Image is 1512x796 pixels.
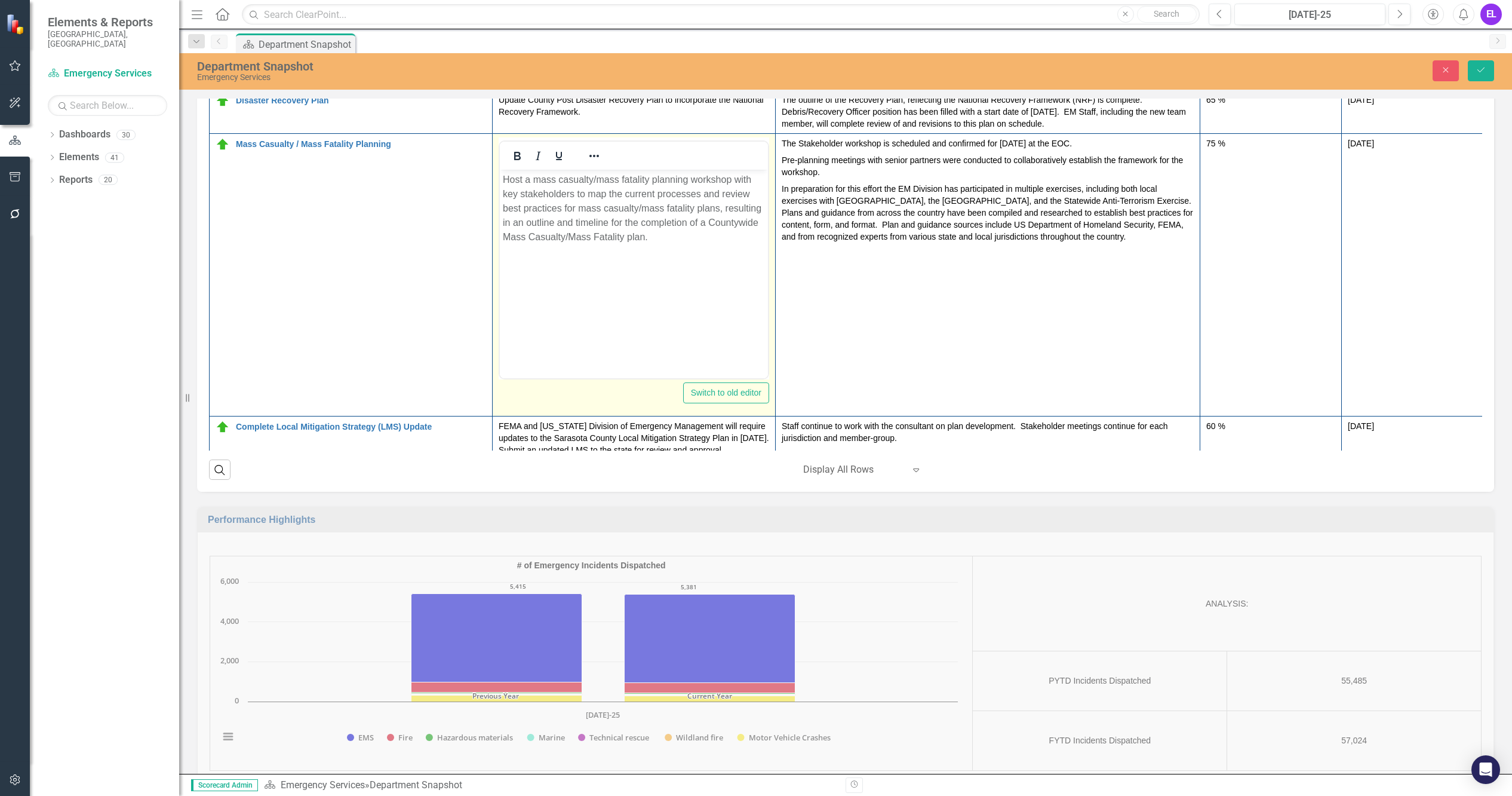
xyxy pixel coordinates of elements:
[1206,420,1335,432] div: 60 %
[216,137,230,152] img: On Target
[683,382,769,403] button: Switch to old editor
[236,423,486,431] a: Complete Local Mitigation Strategy (LMS) Update
[59,151,99,164] a: Elements
[500,170,768,378] iframe: Rich Text Area
[48,95,167,116] input: Search Below...
[370,779,462,791] div: Department Snapshot
[782,152,1194,180] p: Pre-planning meetings with senior partners were conducted to collaboratively establish the framew...
[99,175,118,185] div: 20
[782,137,1194,152] p: The Stakeholder workshop is scheduled and confirmed for [DATE] at the EOC.
[242,4,1200,25] input: Search ClearPoint...
[236,96,486,105] a: Disaster Recovery Plan
[1137,6,1197,23] button: Search
[507,148,527,164] button: Bold
[197,73,933,82] div: Emergency Services
[1348,139,1374,148] span: [DATE]
[549,148,569,164] button: Underline
[782,94,1194,130] p: The outline of the Recovery Plan, reflecting the National Recovery Framework (NRF) is complete. D...
[116,130,136,140] div: 30
[1348,421,1374,431] span: [DATE]
[528,148,548,164] button: Italic
[584,148,604,164] button: Reveal or hide additional toolbar items
[216,420,230,434] img: On Target
[499,420,769,456] p: FEMA and [US_STATE] Division of Emergency Management will require updates to the Sarasota County ...
[59,173,93,187] a: Reports
[264,779,837,792] div: »
[6,14,27,35] img: ClearPoint Strategy
[1206,137,1335,149] div: 75 %
[1471,755,1500,784] div: Open Intercom Messenger
[499,94,769,118] p: Update County Post Disaster Recovery Plan to incorporate the National Recovery Framework.
[1348,95,1374,105] span: [DATE]
[259,37,352,52] div: Department Snapshot
[1154,9,1179,19] span: Search
[236,140,486,149] a: Mass Casualty / Mass Fatality Planning
[48,29,167,49] small: [GEOGRAPHIC_DATA], [GEOGRAPHIC_DATA]
[59,128,110,142] a: Dashboards
[782,446,1194,487] p: Hazards have been profiled and mitigation actions updated. Key plan sections continue to be draft...
[281,779,365,791] a: Emergency Services
[48,15,167,29] span: Elements & Reports
[1206,94,1335,106] div: 65 %
[48,67,167,81] a: Emergency Services
[216,94,230,108] img: On Target
[1239,8,1381,22] div: [DATE]-25
[191,779,258,791] span: Scorecard Admin
[782,180,1194,243] p: In preparation for this effort the EM Division has participated in multiple exercises, including ...
[782,420,1194,446] p: Staff continue to work with the consultant on plan development. Stakeholder meetings continue for...
[105,152,124,163] div: 41
[1480,4,1502,25] button: EL
[1234,4,1385,25] button: [DATE]-25
[197,60,933,73] div: Department Snapshot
